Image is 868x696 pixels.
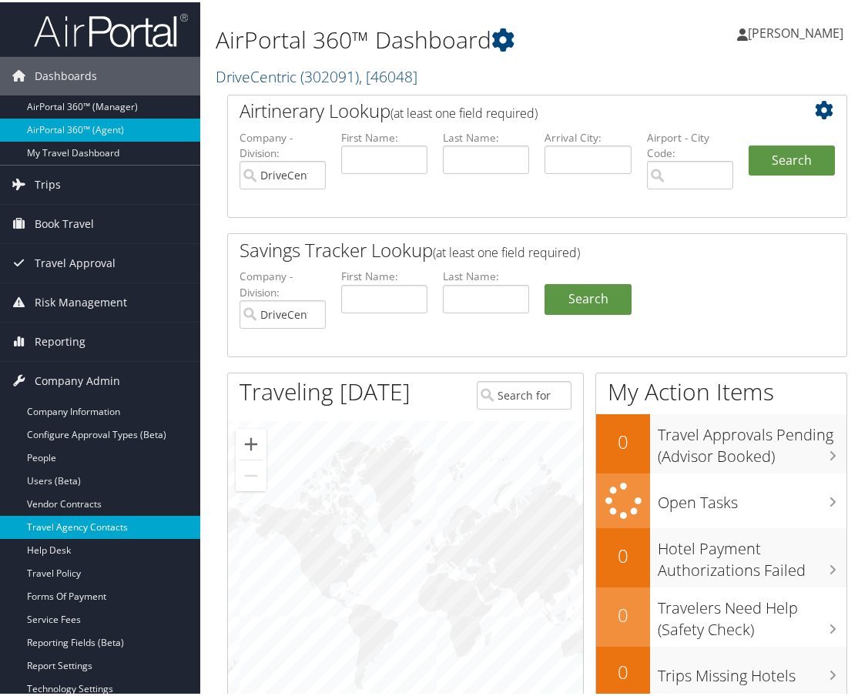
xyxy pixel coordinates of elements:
[596,585,846,644] a: 0Travelers Need Help (Safety Check)
[596,600,650,626] h2: 0
[596,540,650,567] h2: 0
[390,102,538,119] span: (at least one field required)
[35,163,61,202] span: Trips
[658,414,846,465] h3: Travel Approvals Pending (Advisor Booked)
[443,266,529,282] label: Last Name:
[35,202,94,241] span: Book Travel
[737,8,859,54] a: [PERSON_NAME]
[545,282,631,313] a: Search
[300,64,359,85] span: ( 302091 )
[443,128,529,143] label: Last Name:
[236,427,266,457] button: Zoom in
[341,128,427,143] label: First Name:
[658,587,846,638] h3: Travelers Need Help (Safety Check)
[596,373,846,406] h1: My Action Items
[240,373,411,406] h1: Traveling [DATE]
[35,320,85,359] span: Reporting
[596,412,846,471] a: 0Travel Approvals Pending (Advisor Booked)
[749,143,835,174] button: Search
[647,128,733,159] label: Airport - City Code:
[216,22,645,54] h1: AirPortal 360™ Dashboard
[240,95,783,122] h2: Airtinerary Lookup
[35,281,127,320] span: Risk Management
[341,266,427,282] label: First Name:
[477,379,572,407] input: Search for Traveler
[35,55,97,93] span: Dashboards
[658,482,846,511] h3: Open Tasks
[658,528,846,579] h3: Hotel Payment Authorizations Failed
[658,655,846,684] h3: Trips Missing Hotels
[240,266,326,298] label: Company - Division:
[240,128,326,159] label: Company - Division:
[359,64,417,85] span: , [ 46048 ]
[236,458,266,489] button: Zoom out
[34,10,188,46] img: airportal-logo.png
[216,64,417,85] a: DriveCentric
[596,657,650,683] h2: 0
[35,242,116,280] span: Travel Approval
[596,471,846,526] a: Open Tasks
[240,235,783,261] h2: Savings Tracker Lookup
[596,427,650,453] h2: 0
[596,526,846,585] a: 0Hotel Payment Authorizations Failed
[240,298,326,326] input: search accounts
[545,128,631,143] label: Arrival City:
[35,360,120,398] span: Company Admin
[433,242,580,259] span: (at least one field required)
[748,22,843,39] span: [PERSON_NAME]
